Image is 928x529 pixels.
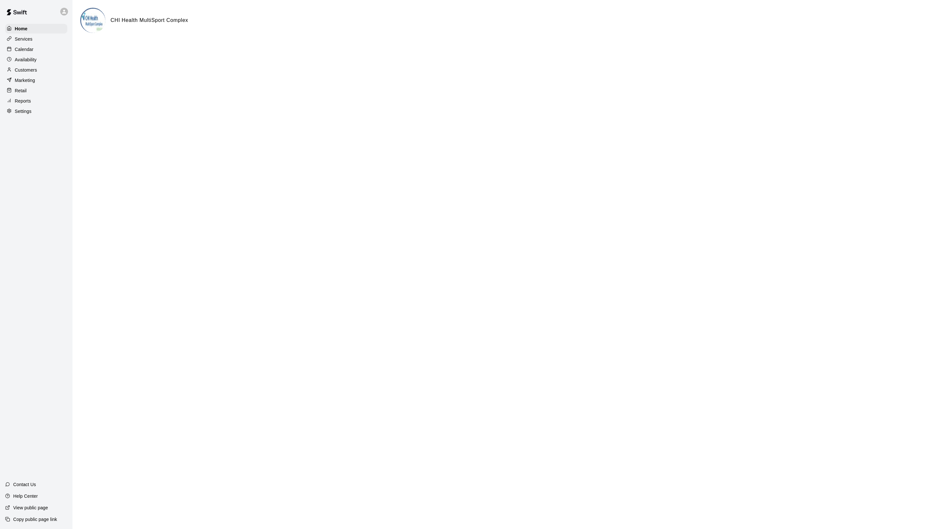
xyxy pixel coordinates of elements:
p: Copy public page link [13,516,57,523]
img: CHI Health MultiSport Complex logo [81,9,105,33]
p: Retail [15,87,27,94]
h6: CHI Health MultiSport Complex [111,16,188,25]
p: Calendar [15,46,34,53]
a: Settings [5,106,67,116]
p: Availability [15,56,37,63]
a: Marketing [5,75,67,85]
a: Calendar [5,45,67,54]
a: Availability [5,55,67,65]
p: Customers [15,67,37,73]
p: Home [15,25,28,32]
p: Contact Us [13,481,36,488]
a: Retail [5,86,67,95]
p: Marketing [15,77,35,84]
p: Reports [15,98,31,104]
a: Customers [5,65,67,75]
p: Services [15,36,33,42]
a: Home [5,24,67,34]
p: Settings [15,108,32,115]
p: View public page [13,504,48,511]
a: Reports [5,96,67,106]
a: Services [5,34,67,44]
p: Help Center [13,493,38,499]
